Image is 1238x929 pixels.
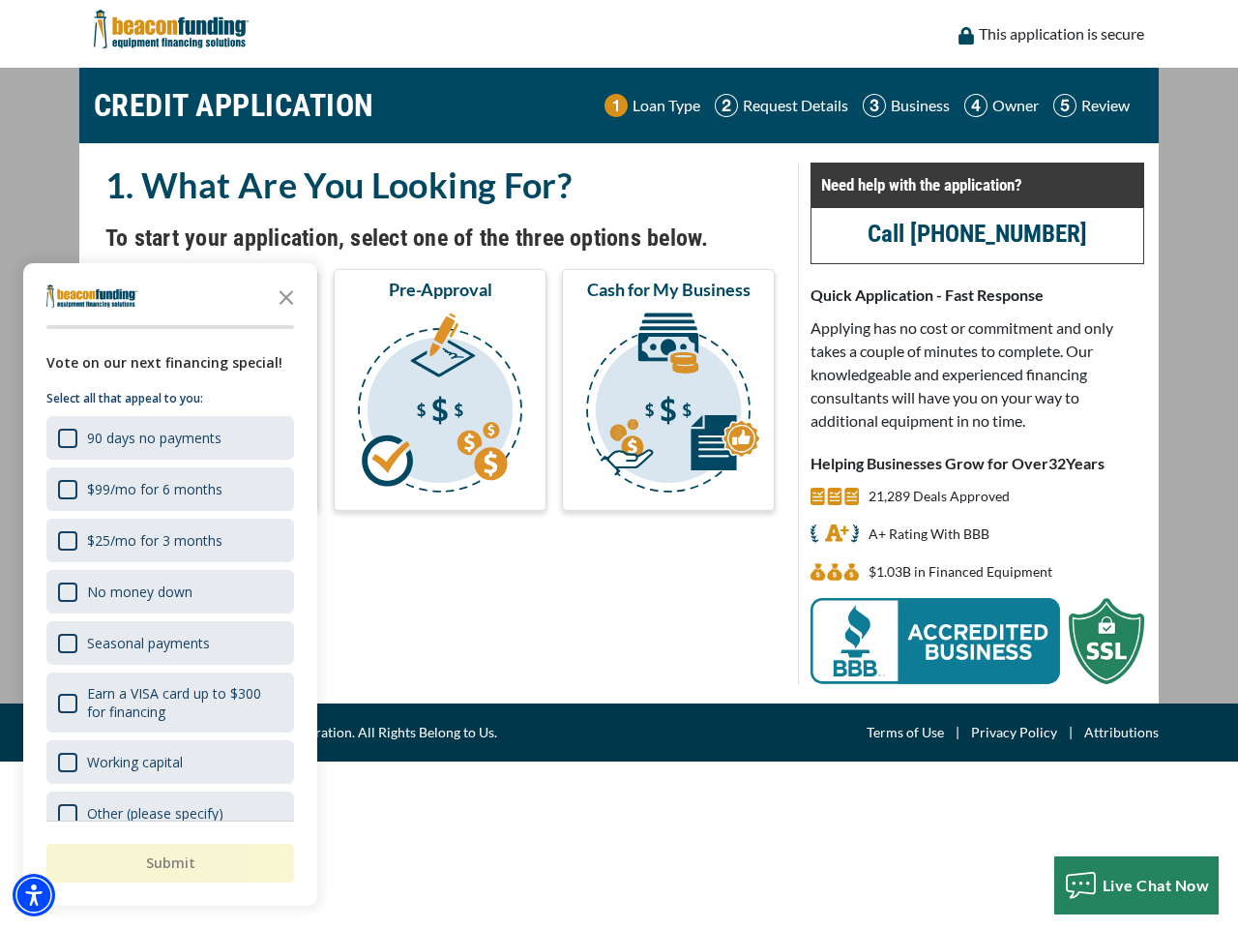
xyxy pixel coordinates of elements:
[868,220,1087,248] a: call (847) 897-2499
[46,673,294,733] div: Earn a VISA card up to $300 for financing
[338,309,543,502] img: Pre-Approval
[587,278,751,301] span: Cash for My Business
[944,721,971,744] span: |
[821,173,1134,196] p: Need help with the application?
[869,560,1052,584] p: $1.03B in Financed Equipment
[94,77,374,134] h1: CREDIT APPLICATION
[46,570,294,614] div: No money down
[867,721,944,744] a: Terms of Use
[566,309,771,502] img: Cash for My Business
[971,721,1057,744] a: Privacy Policy
[743,94,848,117] p: Request Details
[863,94,886,117] img: Step 3
[105,222,775,255] h4: To start your application, select one of the three options below.
[1084,721,1159,744] a: Attributions
[87,583,192,601] div: No money down
[389,278,492,301] span: Pre-Approval
[1048,454,1066,472] span: 32
[1054,856,1220,914] button: Live Chat Now
[267,277,306,315] button: Close the survey
[869,485,1010,508] p: 21,289 Deals Approved
[46,519,294,562] div: $25/mo for 3 months
[46,285,137,308] img: Company logo
[562,269,775,511] button: Cash for My Business
[87,634,210,652] div: Seasonal payments
[811,284,1144,307] p: Quick Application - Fast Response
[633,94,700,117] p: Loan Type
[46,740,294,784] div: Working capital
[46,389,294,408] p: Select all that appeal to you:
[715,94,738,117] img: Step 2
[1057,721,1084,744] span: |
[23,263,317,906] div: Survey
[46,352,294,374] div: Vote on our next financing special!
[87,531,222,550] div: $25/mo for 3 months
[811,452,1144,475] p: Helping Businesses Grow for Over Years
[1053,94,1076,117] img: Step 5
[958,27,974,45] img: lock icon to convery security
[87,684,282,721] div: Earn a VISA card up to $300 for financing
[811,316,1144,433] p: Applying has no cost or commitment and only takes a couple of minutes to complete. Our knowledgea...
[979,22,1144,45] p: This application is secure
[46,792,294,835] div: Other (please specify)
[964,94,987,117] img: Step 4
[811,598,1144,684] img: BBB Acredited Business and SSL Protection
[46,416,294,460] div: 90 days no payments
[87,480,222,498] div: $99/mo for 6 months
[1103,876,1210,894] span: Live Chat Now
[87,429,221,447] div: 90 days no payments
[1081,94,1130,117] p: Review
[604,94,628,117] img: Step 1
[46,844,294,883] button: Submit
[869,523,989,546] p: A+ Rating With BBB
[992,94,1039,117] p: Owner
[87,804,223,823] div: Other (please specify)
[891,94,950,117] p: Business
[46,467,294,511] div: $99/mo for 6 months
[334,269,546,511] button: Pre-Approval
[13,874,55,916] div: Accessibility Menu
[87,753,183,771] div: Working capital
[46,621,294,665] div: Seasonal payments
[105,163,775,207] h2: 1. What Are You Looking For?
